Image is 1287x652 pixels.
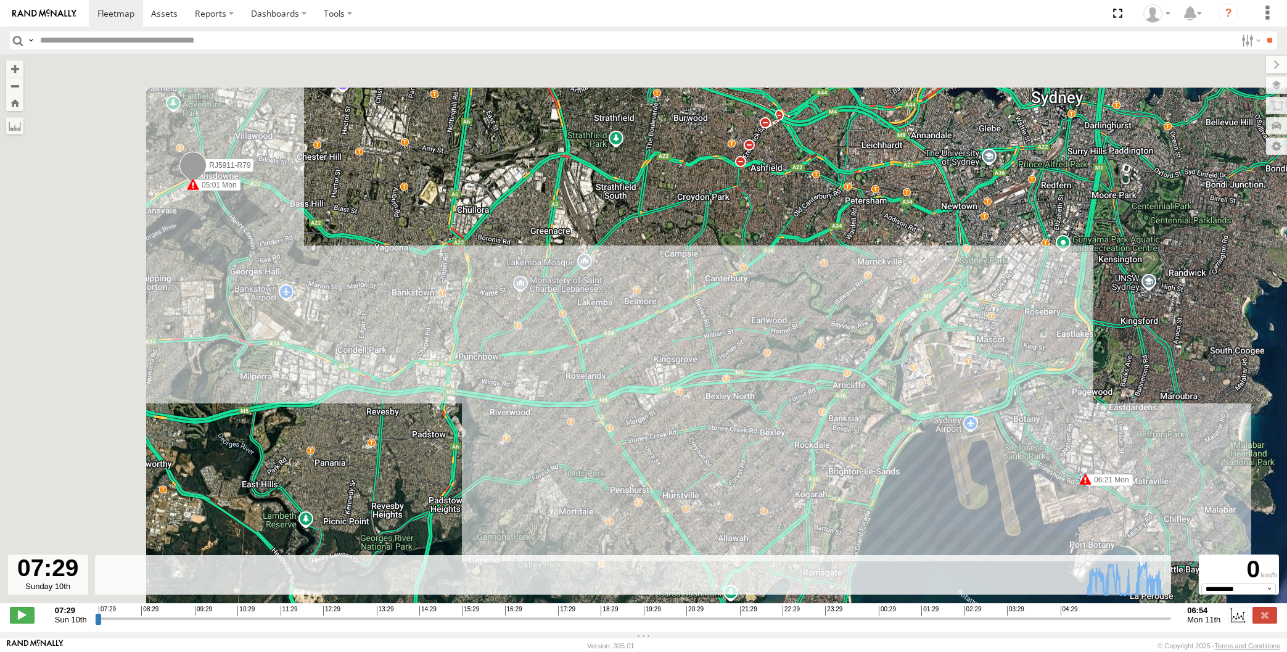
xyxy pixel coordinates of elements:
[1219,4,1238,23] i: ?
[419,606,437,616] span: 14:29
[209,160,250,169] span: RJ5911-R79
[1215,642,1280,650] a: Terms and Conditions
[195,606,212,616] span: 09:29
[1157,642,1280,650] div: © Copyright 2025 -
[1139,4,1175,23] div: Quang MAC
[12,9,76,18] img: rand-logo.svg
[6,60,23,77] button: Zoom in
[281,606,298,616] span: 11:29
[323,606,340,616] span: 12:29
[1187,606,1220,615] strong: 06:54
[141,606,158,616] span: 08:29
[825,606,842,616] span: 23:29
[505,606,522,616] span: 16:29
[6,94,23,111] button: Zoom Home
[879,606,896,616] span: 00:29
[1187,615,1220,624] span: Mon 11th Aug 2025
[6,77,23,94] button: Zoom out
[237,606,255,616] span: 10:29
[462,606,479,616] span: 15:29
[601,606,618,616] span: 18:29
[686,606,704,616] span: 20:29
[1201,556,1277,583] div: 0
[921,606,939,616] span: 01:29
[10,607,35,623] label: Play/Stop
[558,606,575,616] span: 17:29
[1061,606,1078,616] span: 04:29
[783,606,800,616] span: 22:29
[1252,607,1277,623] label: Close
[1085,474,1133,485] label: 06:21 Mon
[377,606,394,616] span: 13:29
[193,180,241,191] label: 05:01 Mon
[55,606,87,615] strong: 07:29
[740,606,757,616] span: 21:29
[99,606,116,616] span: 07:29
[6,117,23,134] label: Measure
[1236,31,1263,49] label: Search Filter Options
[644,606,661,616] span: 19:29
[964,606,982,616] span: 02:29
[55,615,87,624] span: Sun 10th Aug 2025
[1007,606,1024,616] span: 03:29
[7,640,64,652] a: Visit our Website
[587,642,634,650] div: Version: 305.01
[1085,475,1133,486] label: 06:13 Mon
[26,31,36,49] label: Search Query
[1266,138,1287,155] label: Map Settings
